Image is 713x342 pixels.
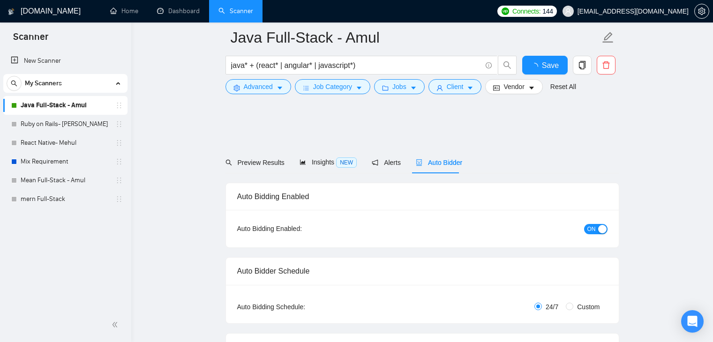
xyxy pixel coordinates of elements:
a: Ruby on Rails- [PERSON_NAME] [21,115,110,134]
span: holder [115,120,123,128]
img: upwork-logo.png [502,7,509,15]
span: Vendor [503,82,524,92]
a: Mix Requirement [21,152,110,171]
span: 24/7 [542,302,562,312]
span: Alerts [372,159,401,166]
button: folderJobscaret-down [374,79,425,94]
button: settingAdvancedcaret-down [225,79,291,94]
img: logo [8,4,15,19]
span: Preview Results [225,159,285,166]
input: Scanner name... [231,26,600,49]
span: idcard [493,84,500,91]
button: barsJob Categorycaret-down [295,79,370,94]
span: search [498,61,516,69]
span: Save [542,59,559,71]
span: Jobs [392,82,406,92]
div: Open Intercom Messenger [681,310,704,333]
span: search [7,80,21,87]
span: copy [573,61,591,69]
a: dashboardDashboard [157,7,200,15]
a: homeHome [110,7,138,15]
button: delete [597,56,615,74]
span: edit [602,31,614,44]
span: caret-down [410,84,417,91]
span: user [565,8,571,15]
span: Connects: [512,6,540,16]
button: search [498,56,517,74]
span: search [225,159,232,166]
span: loading [531,63,542,70]
span: Scanner [6,30,56,50]
a: setting [694,7,709,15]
span: double-left [112,320,121,329]
li: New Scanner [3,52,128,70]
a: Mean Full-Stack - Amul [21,171,110,190]
a: searchScanner [218,7,253,15]
span: caret-down [277,84,283,91]
span: info-circle [486,62,492,68]
span: My Scanners [25,74,62,93]
button: userClientcaret-down [428,79,482,94]
input: Search Freelance Jobs... [231,59,481,71]
span: holder [115,158,123,165]
span: NEW [336,157,357,168]
a: Reset All [550,82,576,92]
span: setting [233,84,240,91]
div: Auto Bidder Schedule [237,258,608,284]
span: Insights [300,158,357,166]
span: Auto Bidder [416,159,462,166]
a: mern Full-Stack [21,190,110,208]
span: holder [115,195,123,203]
span: user [436,84,443,91]
button: search [7,76,22,91]
span: ON [587,224,596,234]
span: caret-down [528,84,535,91]
span: Advanced [244,82,273,92]
button: setting [694,4,709,19]
div: Auto Bidding Enabled [237,183,608,210]
span: Client [447,82,464,92]
a: New Scanner [11,52,120,70]
span: caret-down [467,84,473,91]
span: bars [303,84,309,91]
a: Java Full-Stack - Amul [21,96,110,115]
span: Custom [573,302,603,312]
button: idcardVendorcaret-down [485,79,542,94]
span: area-chart [300,159,306,165]
span: folder [382,84,389,91]
span: robot [416,159,422,166]
span: setting [695,7,709,15]
span: holder [115,139,123,147]
span: caret-down [356,84,362,91]
span: notification [372,159,378,166]
a: React Native- Mehul [21,134,110,152]
span: holder [115,102,123,109]
span: 144 [542,6,553,16]
div: Auto Bidding Enabled: [237,223,360,234]
span: Job Category [313,82,352,92]
button: Save [522,56,568,74]
span: holder [115,177,123,184]
span: delete [597,61,615,69]
div: Auto Bidding Schedule: [237,302,360,312]
li: My Scanners [3,74,128,208]
button: copy [573,56,592,74]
